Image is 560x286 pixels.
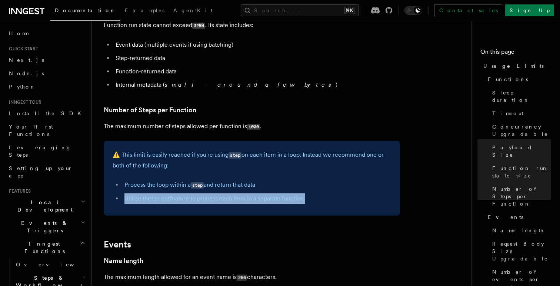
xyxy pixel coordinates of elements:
[6,99,41,105] span: Inngest tour
[6,107,87,120] a: Install the SDK
[6,67,87,80] a: Node.js
[229,152,241,159] code: step
[9,110,86,116] span: Install the SDK
[489,162,551,182] a: Function run state size
[6,27,87,40] a: Home
[6,196,87,216] button: Local Development
[6,188,31,194] span: Features
[104,239,131,250] a: Events
[489,86,551,107] a: Sleep duration
[480,47,551,59] h4: On this page
[489,120,551,141] a: Concurrency Upgradable
[492,227,544,234] span: Name length
[6,237,87,258] button: Inngest Functions
[125,7,164,13] span: Examples
[113,40,400,50] li: Event data (multiple events if using batching)
[104,20,400,31] p: Function run state cannot exceed . Its state includes:
[104,256,143,266] a: Name length
[492,164,551,179] span: Function run state size
[6,46,38,52] span: Quick start
[241,4,359,16] button: Search...⌘K
[492,110,523,117] span: Timeout
[191,182,204,189] code: step
[16,262,92,267] span: Overview
[6,141,87,162] a: Leveraging Steps
[6,219,81,234] span: Events & Triggers
[9,124,53,137] span: Your first Functions
[9,30,30,37] span: Home
[480,59,551,73] a: Usage Limits
[9,84,36,90] span: Python
[483,62,544,70] span: Usage Limits
[165,81,336,88] em: small - around a few bytes
[492,144,551,159] span: Payload Size
[6,216,87,237] button: Events & Triggers
[505,4,554,16] a: Sign Up
[50,2,120,21] a: Documentation
[485,210,551,224] a: Events
[9,70,44,76] span: Node.js
[488,213,523,221] span: Events
[492,89,551,104] span: Sleep duration
[122,193,391,204] li: Utilize the feature to process each item in a separate function
[104,272,400,283] p: The maximum length allowed for an event name is characters.
[6,53,87,67] a: Next.js
[492,185,551,207] span: Number of Steps per Function
[9,144,71,158] span: Leveraging Steps
[6,120,87,141] a: Your first Functions
[9,57,44,63] span: Next.js
[247,124,260,130] code: 1000
[113,66,400,77] li: Function-returned data
[55,7,116,13] span: Documentation
[113,150,391,171] p: ⚠️ This limit is easily reached if you're using on each item in a loop. Instead we recommend one ...
[492,123,551,138] span: Concurrency Upgradable
[485,73,551,86] a: Functions
[434,4,502,16] a: Contact sales
[169,2,217,20] a: AgentKit
[104,105,196,115] a: Number of Steps per Function
[489,237,551,265] a: Request Body Size Upgradable
[344,7,354,14] kbd: ⌘K
[151,195,170,202] a: fan out
[113,53,400,63] li: Step-returned data
[113,80,400,90] li: Internal metadata ( )
[237,275,247,281] code: 256
[404,6,422,15] button: Toggle dark mode
[489,141,551,162] a: Payload Size
[6,162,87,182] a: Setting up your app
[488,76,528,83] span: Functions
[489,107,551,120] a: Timeout
[120,2,169,20] a: Examples
[6,240,80,255] span: Inngest Functions
[489,182,551,210] a: Number of Steps per Function
[13,258,87,271] a: Overview
[6,199,81,213] span: Local Development
[6,80,87,93] a: Python
[173,7,213,13] span: AgentKit
[492,240,551,262] span: Request Body Size Upgradable
[122,180,391,190] li: Process the loop within a and return that data
[104,121,400,132] p: The maximum number of steps allowed per function is .
[192,23,205,29] code: 32MB
[9,165,73,179] span: Setting up your app
[489,224,551,237] a: Name length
